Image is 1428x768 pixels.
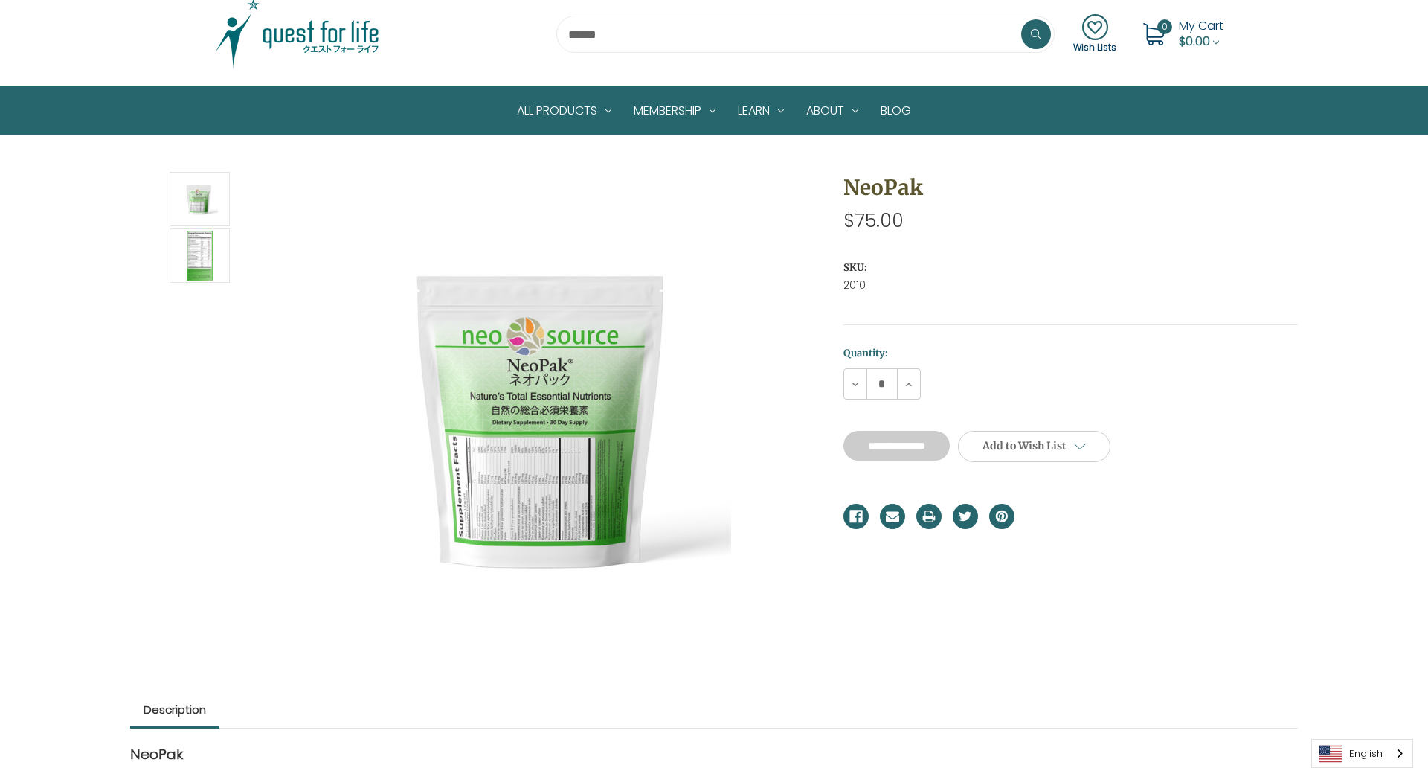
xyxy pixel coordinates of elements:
[181,231,218,281] img: ビタミンＡ、ビタミンＣ、ビタミンＤ、ビタミンＥ、チアミン、リボフラビン、ナイアシン、ビタミンＢ６、葉酸、ビタミンＢ12、ビオチン、パントテン酸、カルシウム、ヨウ素、マグネシウム、亜鉛、セレニウム...
[506,87,623,135] a: All Products
[359,231,731,604] img: NeoPak
[1179,17,1223,50] a: Cart with 0 items
[843,260,1294,275] dt: SKU:
[623,87,727,135] a: Membership
[916,504,942,529] a: Print
[843,208,904,234] span: $75.00
[130,744,183,764] strong: NeoPak
[843,172,1298,203] h1: NeoPak
[1179,33,1210,50] span: $0.00
[130,694,219,726] a: Description
[958,431,1110,462] a: Add to Wish List
[843,346,1298,361] label: Quantity:
[1179,17,1223,34] span: My Cart
[982,439,1067,452] span: Add to Wish List
[843,278,1298,293] dd: 2010
[181,174,218,224] img: NeoPak
[727,87,795,135] a: Learn
[1073,14,1116,54] a: Wish Lists
[795,87,869,135] a: About
[1157,19,1172,34] span: 0
[869,87,922,135] a: Blog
